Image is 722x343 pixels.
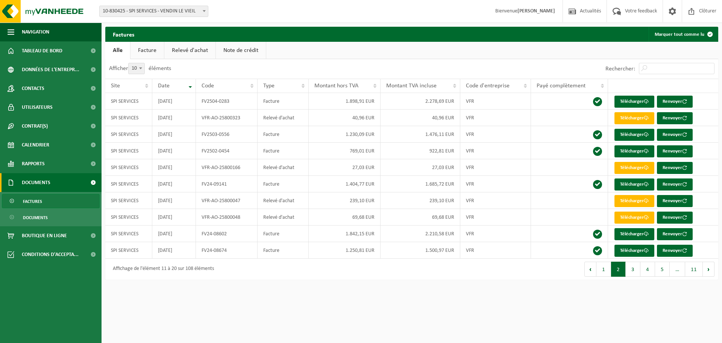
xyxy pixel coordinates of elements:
span: Tableau de bord [22,41,62,60]
td: SPI SERVICES [105,242,152,259]
button: Renvoyer [657,129,693,141]
span: Boutique en ligne [22,226,67,245]
td: Facture [258,126,309,143]
td: VFR [460,242,531,259]
td: [DATE] [152,126,196,143]
a: Relevé d'achat [164,42,215,59]
td: VFR [460,192,531,209]
td: 2.278,69 EUR [381,93,460,110]
span: Rapports [22,154,45,173]
td: 1.898,91 EUR [309,93,381,110]
td: 69,68 EUR [381,209,460,226]
td: [DATE] [152,159,196,176]
td: [DATE] [152,176,196,192]
label: Afficher éléments [109,66,171,72]
span: Données de l'entrepr... [22,60,79,79]
td: Relevé d'achat [258,209,309,226]
span: Montant TVA incluse [386,83,437,89]
td: SPI SERVICES [105,126,152,143]
td: FV24-08602 [196,226,257,242]
td: [DATE] [152,209,196,226]
button: 5 [655,262,670,277]
td: Facture [258,143,309,159]
a: Télécharger [614,195,654,207]
button: Renvoyer [657,195,693,207]
td: VFR [460,159,531,176]
td: VFR [460,110,531,126]
td: [DATE] [152,226,196,242]
td: 2.210,58 EUR [381,226,460,242]
div: Affichage de l'élément 11 à 20 sur 108 éléments [109,262,214,276]
td: 1.842,15 EUR [309,226,381,242]
button: 2 [611,262,626,277]
td: [DATE] [152,143,196,159]
span: … [670,262,685,277]
td: Facture [258,242,309,259]
td: SPI SERVICES [105,209,152,226]
span: Utilisateurs [22,98,53,117]
button: Renvoyer [657,162,693,174]
span: Conditions d'accepta... [22,245,79,264]
td: SPI SERVICES [105,226,152,242]
button: Previous [584,262,596,277]
td: SPI SERVICES [105,176,152,192]
td: 40,96 EUR [309,110,381,126]
td: VFR [460,226,531,242]
td: 40,96 EUR [381,110,460,126]
button: Renvoyer [657,245,693,257]
td: VFR-AO-25800047 [196,192,257,209]
a: Télécharger [614,228,654,240]
a: Facture [130,42,164,59]
button: 4 [640,262,655,277]
a: Factures [2,194,100,208]
span: 10 [129,63,144,74]
td: Facture [258,176,309,192]
td: 27,03 EUR [381,159,460,176]
td: 1.404,77 EUR [309,176,381,192]
span: Type [263,83,275,89]
td: VFR [460,93,531,110]
a: Alle [105,42,130,59]
td: SPI SERVICES [105,192,152,209]
td: 1.500,97 EUR [381,242,460,259]
td: 922,81 EUR [381,143,460,159]
a: Télécharger [614,212,654,224]
button: Renvoyer [657,96,693,108]
span: Factures [23,194,42,209]
td: FV2503-0556 [196,126,257,143]
strong: [PERSON_NAME] [517,8,555,14]
td: FV2502-0454 [196,143,257,159]
a: Télécharger [614,129,654,141]
td: VFR [460,126,531,143]
td: 239,10 EUR [309,192,381,209]
td: 1.685,72 EUR [381,176,460,192]
button: Renvoyer [657,228,693,240]
td: VFR-AO-25800323 [196,110,257,126]
td: 1.250,81 EUR [309,242,381,259]
button: 11 [685,262,703,277]
td: VFR [460,176,531,192]
button: Renvoyer [657,178,693,191]
a: Télécharger [614,96,654,108]
td: Relevé d'achat [258,110,309,126]
td: Facture [258,93,309,110]
button: Renvoyer [657,112,693,124]
a: Télécharger [614,178,654,191]
span: 10 [128,63,145,74]
span: Contacts [22,79,44,98]
td: VFR [460,209,531,226]
span: Documents [23,210,48,225]
span: Payé complètement [537,83,585,89]
td: [DATE] [152,192,196,209]
td: VFR-AO-25800166 [196,159,257,176]
span: Site [111,83,120,89]
button: Renvoyer [657,212,693,224]
td: VFR [460,143,531,159]
td: SPI SERVICES [105,110,152,126]
span: Contrat(s) [22,117,48,136]
td: SPI SERVICES [105,93,152,110]
a: Télécharger [614,145,654,157]
button: Next [703,262,714,277]
h2: Factures [105,27,142,41]
td: Relevé d'achat [258,159,309,176]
